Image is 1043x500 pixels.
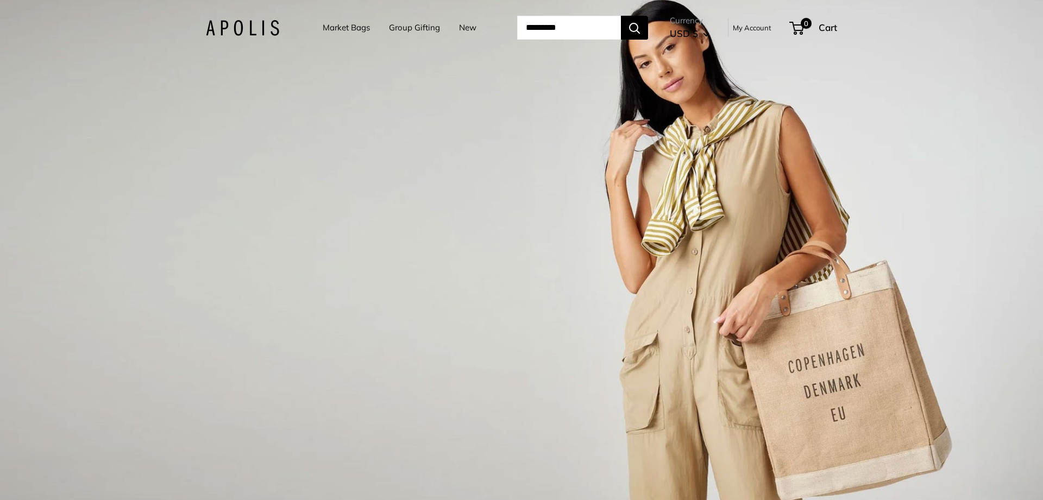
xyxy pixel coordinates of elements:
[389,20,440,35] a: Group Gifting
[670,25,709,42] button: USD $
[459,20,476,35] a: New
[819,22,837,33] span: Cart
[670,28,698,39] span: USD $
[790,19,837,36] a: 0 Cart
[206,20,279,36] img: Apolis
[517,16,621,40] input: Search...
[323,20,370,35] a: Market Bags
[670,13,709,28] span: Currency
[801,18,812,29] span: 0
[733,21,771,34] a: My Account
[621,16,648,40] button: Search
